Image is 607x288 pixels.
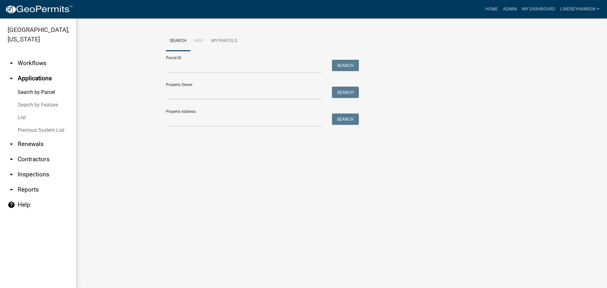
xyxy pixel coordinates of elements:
[8,75,15,82] i: arrow_drop_up
[8,59,15,67] i: arrow_drop_down
[8,201,15,209] i: help
[8,156,15,163] i: arrow_drop_down
[332,87,359,98] button: Search
[500,3,519,15] a: Admin
[166,31,190,51] a: Search
[8,140,15,148] i: arrow_drop_down
[519,3,558,15] a: My Dashboard
[8,171,15,178] i: arrow_drop_down
[332,60,359,71] button: Search
[483,3,500,15] a: Home
[8,186,15,193] i: arrow_drop_down
[332,113,359,125] button: Search
[207,31,241,51] a: My Parcels
[558,3,602,15] a: Lindseyhanson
